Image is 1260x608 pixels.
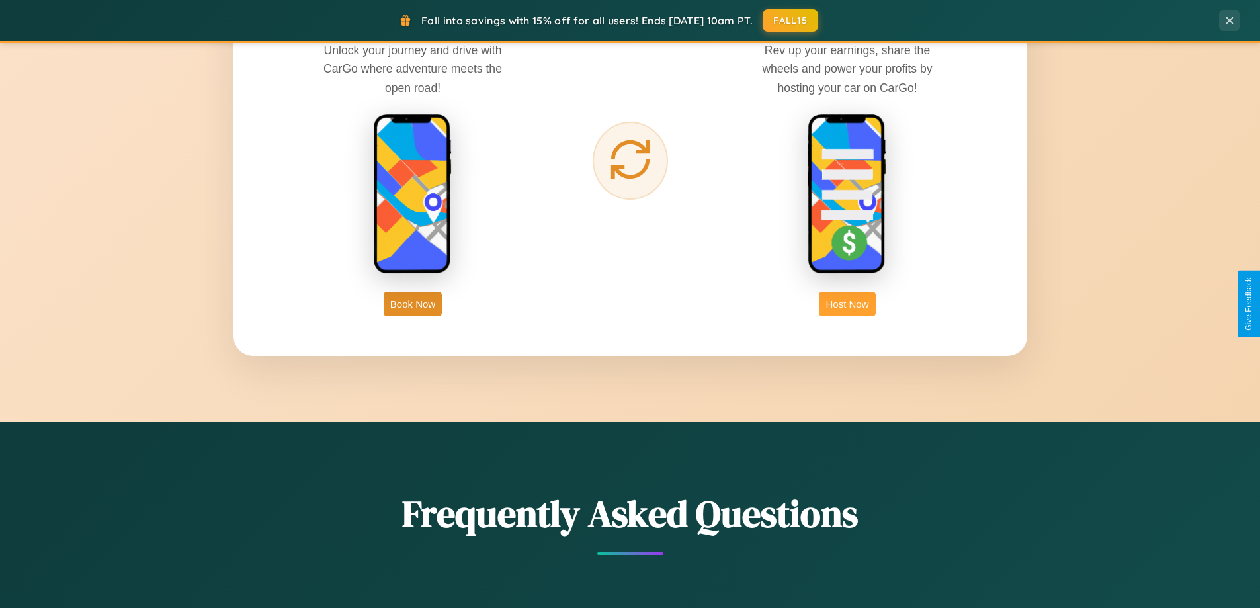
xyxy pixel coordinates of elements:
button: Book Now [384,292,442,316]
span: Fall into savings with 15% off for all users! Ends [DATE] 10am PT. [421,14,753,27]
h2: Frequently Asked Questions [233,488,1027,539]
img: host phone [808,114,887,275]
img: rent phone [373,114,452,275]
button: Host Now [819,292,875,316]
div: Give Feedback [1244,277,1253,331]
button: FALL15 [763,9,818,32]
p: Unlock your journey and drive with CarGo where adventure meets the open road! [314,41,512,97]
p: Rev up your earnings, share the wheels and power your profits by hosting your car on CarGo! [748,41,946,97]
